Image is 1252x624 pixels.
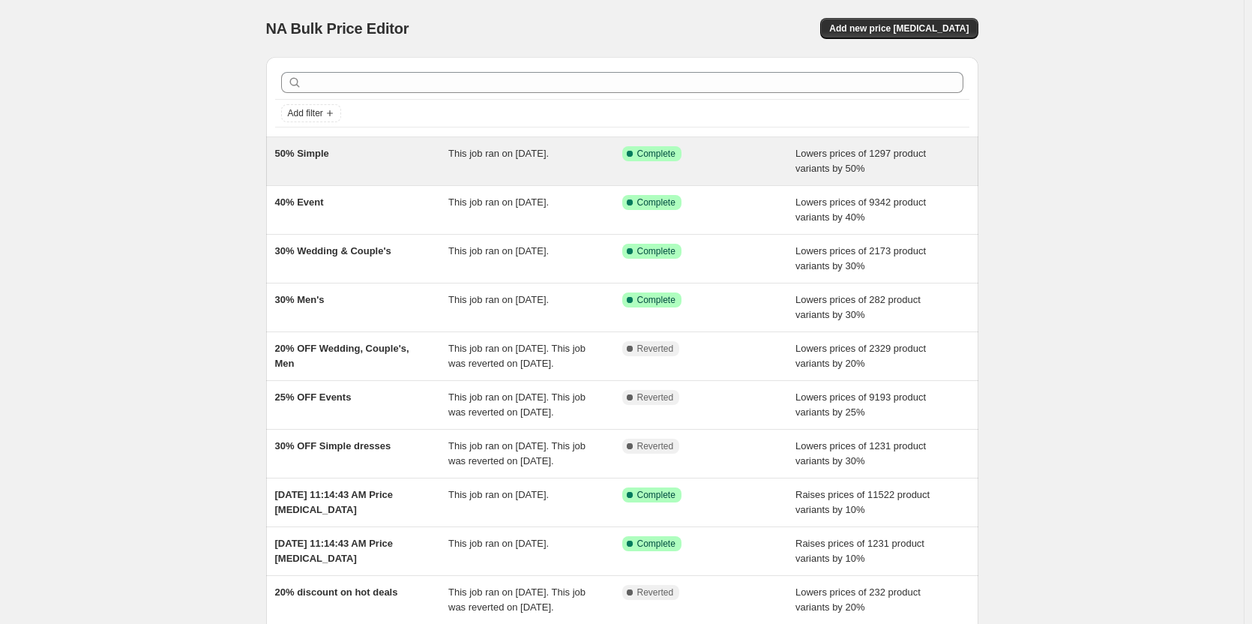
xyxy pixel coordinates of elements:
[795,148,926,174] span: Lowers prices of 1297 product variants by 50%
[795,538,924,564] span: Raises prices of 1231 product variants by 10%
[275,586,398,598] span: 20% discount on hot deals
[448,245,549,256] span: This job ran on [DATE].
[448,294,549,305] span: This job ran on [DATE].
[637,196,675,208] span: Complete
[795,245,926,271] span: Lowers prices of 2173 product variants by 30%
[795,489,930,515] span: Raises prices of 11522 product variants by 10%
[288,107,323,119] span: Add filter
[275,196,324,208] span: 40% Event
[637,586,674,598] span: Reverted
[275,294,325,305] span: 30% Men's
[266,20,409,37] span: NA Bulk Price Editor
[448,538,549,549] span: This job ran on [DATE].
[448,196,549,208] span: This job ran on [DATE].
[637,489,675,501] span: Complete
[637,440,674,452] span: Reverted
[448,343,586,369] span: This job ran on [DATE]. This job was reverted on [DATE].
[275,391,352,403] span: 25% OFF Events
[275,343,409,369] span: 20% OFF Wedding, Couple's, Men
[275,538,394,564] span: [DATE] 11:14:43 AM Price [MEDICAL_DATA]
[829,22,969,34] span: Add new price [MEDICAL_DATA]
[275,148,329,159] span: 50% Simple
[637,148,675,160] span: Complete
[795,440,926,466] span: Lowers prices of 1231 product variants by 30%
[637,294,675,306] span: Complete
[795,196,926,223] span: Lowers prices of 9342 product variants by 40%
[448,586,586,613] span: This job ran on [DATE]. This job was reverted on [DATE].
[448,148,549,159] span: This job ran on [DATE].
[275,489,394,515] span: [DATE] 11:14:43 AM Price [MEDICAL_DATA]
[637,343,674,355] span: Reverted
[820,18,978,39] button: Add new price [MEDICAL_DATA]
[448,440,586,466] span: This job ran on [DATE]. This job was reverted on [DATE].
[637,391,674,403] span: Reverted
[637,245,675,257] span: Complete
[795,391,926,418] span: Lowers prices of 9193 product variants by 25%
[275,245,391,256] span: 30% Wedding & Couple's
[448,489,549,500] span: This job ran on [DATE].
[795,294,921,320] span: Lowers prices of 282 product variants by 30%
[637,538,675,550] span: Complete
[275,440,391,451] span: 30% OFF Simple dresses
[281,104,341,122] button: Add filter
[448,391,586,418] span: This job ran on [DATE]. This job was reverted on [DATE].
[795,586,921,613] span: Lowers prices of 232 product variants by 20%
[795,343,926,369] span: Lowers prices of 2329 product variants by 20%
